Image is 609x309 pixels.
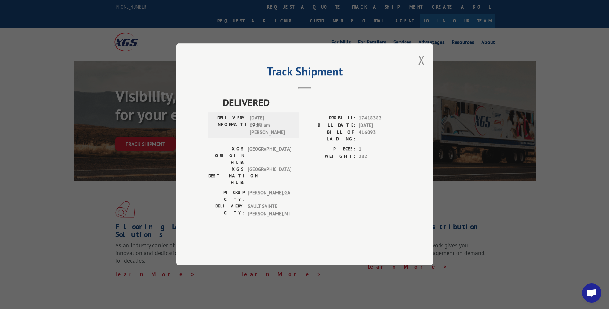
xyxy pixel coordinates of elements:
[359,153,401,160] span: 282
[223,95,401,110] span: DELIVERED
[210,115,247,137] label: DELIVERY INFORMATION:
[305,129,355,143] label: BILL OF LADING:
[248,190,291,203] span: [PERSON_NAME] , GA
[305,122,355,129] label: BILL DATE:
[359,122,401,129] span: [DATE]
[418,51,425,68] button: Close modal
[305,146,355,153] label: PIECES:
[305,115,355,122] label: PROBILL:
[208,203,245,217] label: DELIVERY CITY:
[248,203,291,217] span: SAULT SAINTE [PERSON_NAME] , MI
[582,283,601,303] a: Open chat
[250,115,293,137] span: [DATE] 07:22 am [PERSON_NAME]
[208,67,401,79] h2: Track Shipment
[359,129,401,143] span: 416093
[359,115,401,122] span: 17418382
[248,166,291,186] span: [GEOGRAPHIC_DATA]
[248,146,291,166] span: [GEOGRAPHIC_DATA]
[305,153,355,160] label: WEIGHT:
[208,190,245,203] label: PICKUP CITY:
[208,146,245,166] label: XGS ORIGIN HUB:
[208,166,245,186] label: XGS DESTINATION HUB:
[359,146,401,153] span: 1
